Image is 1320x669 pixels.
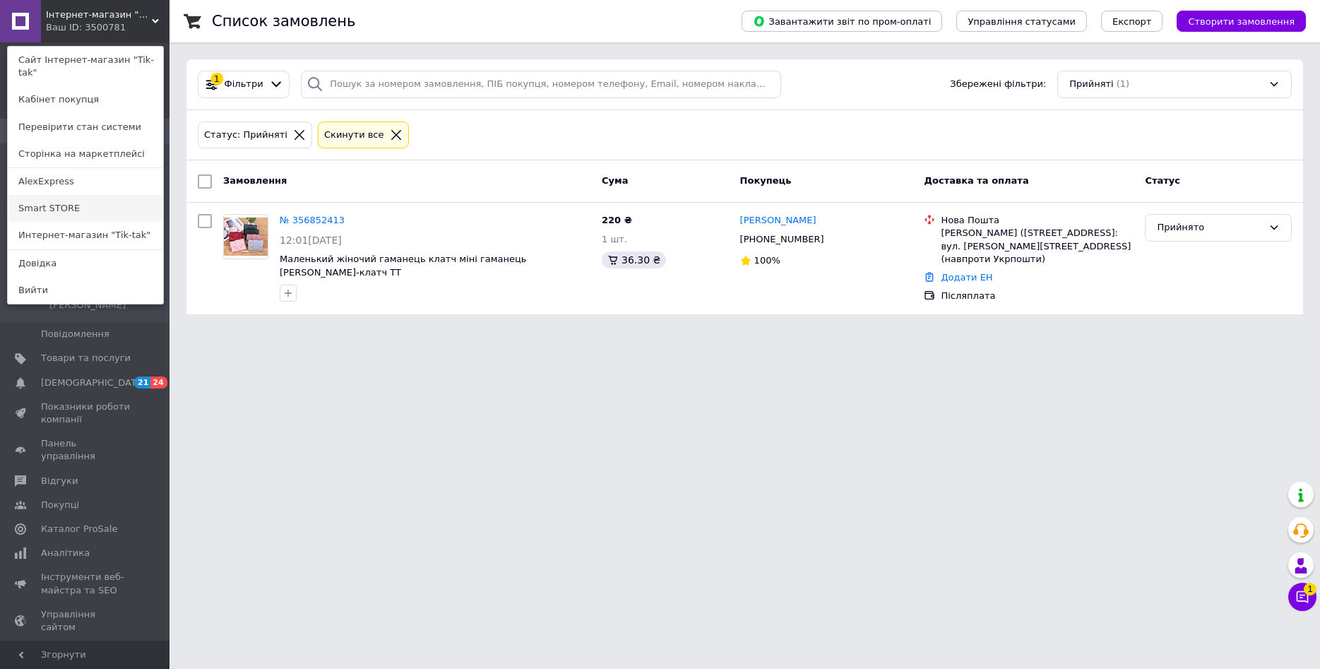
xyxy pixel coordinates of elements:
[41,352,131,365] span: Товари та послуги
[602,234,627,244] span: 1 шт.
[941,214,1134,227] div: Нова Пошта
[602,251,666,268] div: 36.30 ₴
[941,227,1134,266] div: [PERSON_NAME] ([STREET_ADDRESS]: вул. [PERSON_NAME][STREET_ADDRESS] (навпроти Укрпошти)
[41,401,131,426] span: Показники роботи компанії
[212,13,355,30] h1: Список замовлень
[280,235,342,246] span: 12:01[DATE]
[1157,220,1263,235] div: Прийнято
[737,230,827,249] div: [PHONE_NUMBER]
[602,175,628,186] span: Cума
[41,608,131,634] span: Управління сайтом
[1145,175,1180,186] span: Статус
[41,377,145,389] span: [DEMOGRAPHIC_DATA]
[1117,78,1129,89] span: (1)
[150,377,167,389] span: 24
[753,15,931,28] span: Завантажити звіт по пром-оплаті
[740,214,816,227] a: [PERSON_NAME]
[1188,16,1295,27] span: Створити замовлення
[41,475,78,487] span: Відгуки
[1288,583,1316,611] button: Чат з покупцем1
[941,272,992,283] a: Додати ЕН
[1069,78,1113,91] span: Прийняті
[225,78,263,91] span: Фільтри
[301,71,781,98] input: Пошук за номером замовлення, ПІБ покупця, номером телефону, Email, номером накладної
[321,128,387,143] div: Cкинути все
[41,499,79,511] span: Покупці
[1163,16,1306,26] a: Створити замовлення
[742,11,942,32] button: Завантажити звіт по пром-оплаті
[1304,583,1316,596] span: 1
[46,8,152,21] span: Інтернет-магазин "Tik-tak"
[223,175,287,186] span: Замовлення
[8,277,163,304] a: Вийти
[41,437,131,463] span: Панель управління
[8,250,163,277] a: Довідка
[41,547,90,560] span: Аналітика
[754,255,780,266] span: 100%
[210,73,223,85] div: 1
[602,215,632,225] span: 220 ₴
[280,215,345,225] a: № 356852413
[8,47,163,86] a: Сайт Інтернет-магазин "Tik-tak"
[224,218,268,256] img: Фото товару
[8,86,163,113] a: Кабінет покупця
[134,377,150,389] span: 21
[1112,16,1152,27] span: Експорт
[46,21,105,34] div: Ваш ID: 3500781
[740,175,792,186] span: Покупець
[280,254,526,278] a: Маленький жіночий гаманець клатч міні гаманець [PERSON_NAME]-клатч TT
[1177,11,1306,32] button: Створити замовлення
[41,328,109,341] span: Повідомлення
[968,16,1076,27] span: Управління статусами
[8,195,163,222] a: Smart STORE
[956,11,1087,32] button: Управління статусами
[924,175,1028,186] span: Доставка та оплата
[201,128,290,143] div: Статус: Прийняті
[8,114,163,141] a: Перевірити стан системи
[41,571,131,596] span: Інструменти веб-майстра та SEO
[1101,11,1163,32] button: Експорт
[8,222,163,249] a: Интернет-магазин "Tik-tak"
[8,168,163,195] a: AlexExpress
[223,214,268,259] a: Фото товару
[950,78,1046,91] span: Збережені фільтри:
[8,141,163,167] a: Сторінка на маркетплейсі
[941,290,1134,302] div: Післяплата
[41,523,117,535] span: Каталог ProSale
